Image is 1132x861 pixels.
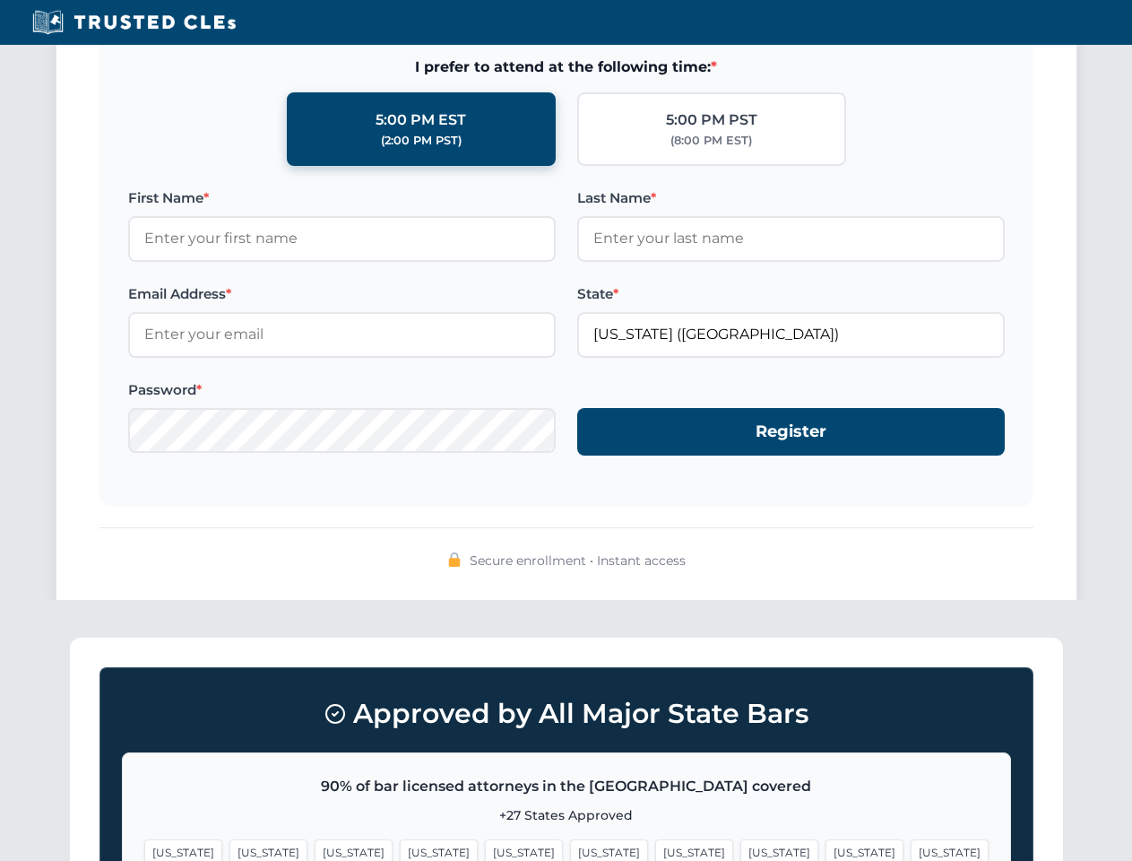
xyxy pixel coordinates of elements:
[470,551,686,570] span: Secure enrollment • Instant access
[128,283,556,305] label: Email Address
[577,283,1005,305] label: State
[128,379,556,401] label: Password
[666,109,757,132] div: 5:00 PM PST
[144,775,989,798] p: 90% of bar licensed attorneys in the [GEOGRAPHIC_DATA] covered
[122,690,1011,738] h3: Approved by All Major State Bars
[376,109,466,132] div: 5:00 PM EST
[381,132,462,150] div: (2:00 PM PST)
[577,216,1005,261] input: Enter your last name
[577,187,1005,209] label: Last Name
[27,9,241,36] img: Trusted CLEs
[577,408,1005,456] button: Register
[128,187,556,209] label: First Name
[128,216,556,261] input: Enter your first name
[447,552,462,567] img: 🔒
[128,56,1005,79] span: I prefer to attend at the following time:
[144,805,989,825] p: +27 States Approved
[577,312,1005,357] input: Florida (FL)
[128,312,556,357] input: Enter your email
[670,132,752,150] div: (8:00 PM EST)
